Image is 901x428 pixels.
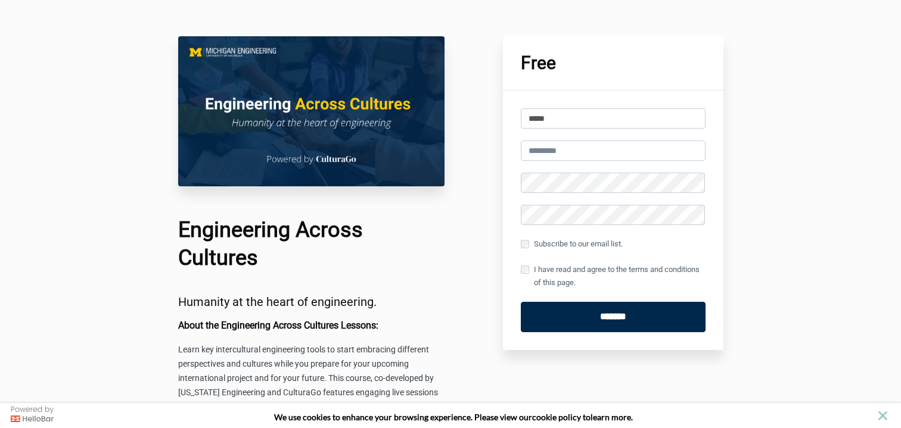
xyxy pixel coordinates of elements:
label: Subscribe to our email list. [521,238,623,251]
span: Humanity at the heart of engineering. [178,295,377,309]
h1: Free [521,54,706,72]
img: 02d04e1-0800-2025-a72d-d03204e05687_Course_Main_Image.png [178,36,445,186]
input: I have read and agree to the terms and conditions of this page. [521,265,529,274]
label: I have read and agree to the terms and conditions of this page. [521,263,706,289]
button: close [875,408,890,423]
b: About the Engineering Across Cultures Lessons: [178,320,378,331]
a: cookie policy [532,412,581,422]
h1: Engineering Across Cultures [178,216,445,272]
strong: to [583,412,591,422]
span: learn more. [591,412,633,422]
input: Subscribe to our email list. [521,240,529,248]
span: We use cookies to enhance your browsing experience. Please view our [274,412,532,422]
